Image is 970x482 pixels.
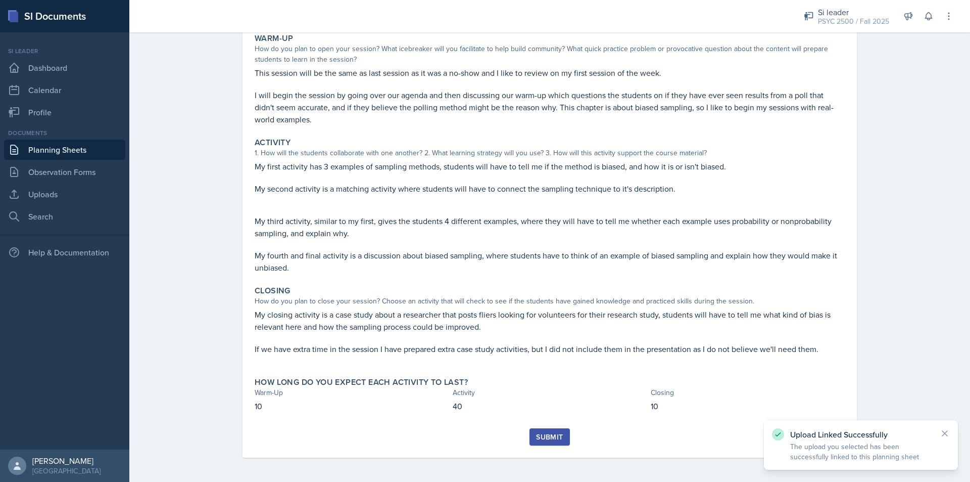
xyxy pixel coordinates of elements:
[4,47,125,56] div: Si leader
[4,58,125,78] a: Dashboard
[453,400,647,412] p: 40
[4,206,125,227] a: Search
[651,387,845,398] div: Closing
[818,16,889,27] div: PSYC 2500 / Fall 2025
[255,183,845,195] p: My second activity is a matching activity where students will have to connect the sampling techni...
[255,138,290,148] label: Activity
[4,140,125,160] a: Planning Sheets
[255,309,845,333] p: My closing activity is a case study about a researcher that posts fliers looking for volunteers f...
[4,128,125,138] div: Documents
[255,343,845,355] p: If we have extra time in the session I have prepared extra case study activities, but I did not i...
[536,433,563,441] div: Submit
[255,148,845,158] div: 1. How will the students collaborate with one another? 2. What learning strategy will you use? 3....
[790,442,932,462] p: The upload you selected has been successfully linked to this planning sheet
[255,67,845,79] p: This session will be the same as last session as it was a no-show and I like to review on my firs...
[32,456,101,466] div: [PERSON_NAME]
[255,215,845,239] p: My third activity, similar to my first, gives the students 4 different examples, where they will ...
[255,43,845,65] div: How do you plan to open your session? What icebreaker will you facilitate to help build community...
[529,428,569,446] button: Submit
[255,286,290,296] label: Closing
[790,429,932,440] p: Upload Linked Successfully
[255,89,845,125] p: I will begin the session by going over our agenda and then discussing our warm-up which questions...
[818,6,889,18] div: Si leader
[255,296,845,306] div: How do you plan to close your session? Choose an activity that will check to see if the students ...
[255,160,845,172] p: My first activity has 3 examples of sampling methods, students will have to tell me if the method...
[4,80,125,100] a: Calendar
[32,466,101,476] div: [GEOGRAPHIC_DATA]
[255,33,294,43] label: Warm-Up
[255,249,845,274] p: My fourth and final activity is a discussion about biased sampling, where students have to think ...
[4,242,125,262] div: Help & Documentation
[651,400,845,412] p: 10
[255,377,468,387] label: How long do you expect each activity to last?
[4,102,125,122] a: Profile
[4,162,125,182] a: Observation Forms
[453,387,647,398] div: Activity
[255,400,449,412] p: 10
[4,184,125,204] a: Uploads
[255,387,449,398] div: Warm-Up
